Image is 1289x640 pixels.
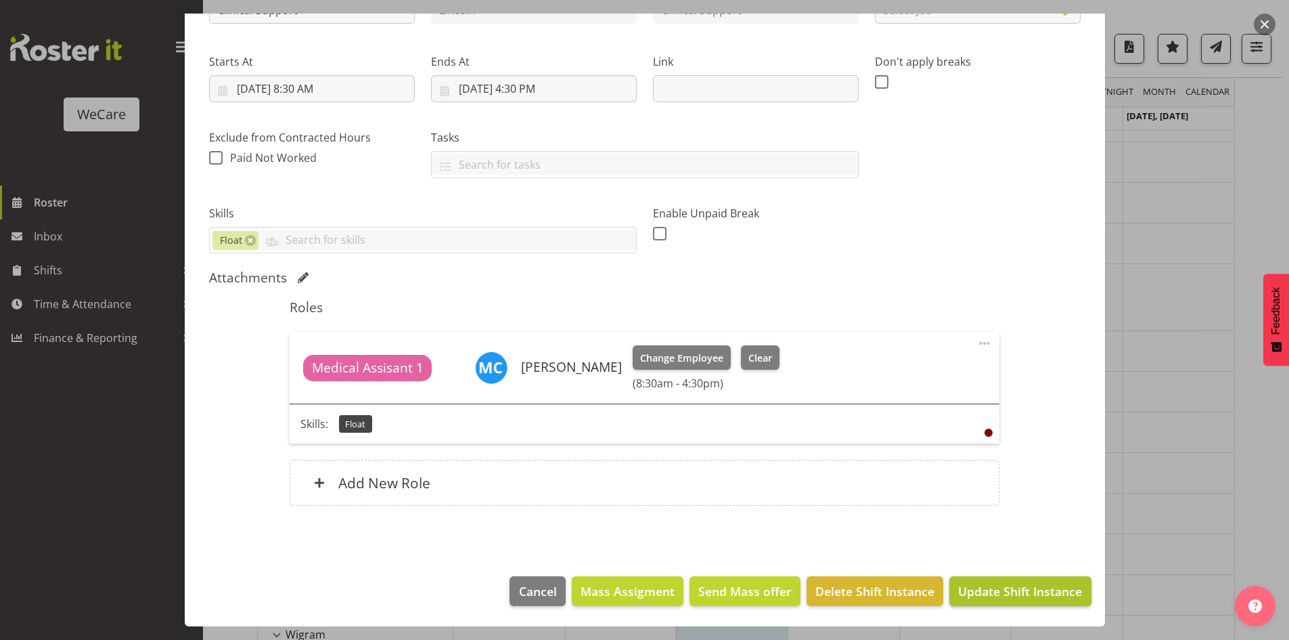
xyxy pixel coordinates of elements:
[345,418,365,431] span: Float
[300,416,328,432] p: Skills:
[581,582,675,600] span: Mass Assigment
[741,345,779,370] button: Clear
[475,351,507,384] img: mary-childs10475.jpg
[290,299,999,316] h5: Roles
[807,576,943,606] button: Delete Shift Instance
[431,54,637,70] label: Ends At
[698,582,792,600] span: Send Mass offer
[230,150,317,165] span: Paid Not Worked
[653,205,859,221] label: Enable Unpaid Break
[985,429,993,437] div: User is clocked out
[209,54,415,70] label: Starts At
[521,360,622,375] h6: [PERSON_NAME]
[633,377,779,390] h6: (8:30am - 4:30pm)
[815,582,934,600] span: Delete Shift Instance
[338,474,430,492] h6: Add New Role
[572,576,683,606] button: Mass Assigment
[958,582,1082,600] span: Update Shift Instance
[209,270,287,286] h5: Attachments
[949,576,1091,606] button: Update Shift Instance
[1248,599,1262,613] img: help-xxl-2.png
[312,358,424,378] span: Medical Assisant 1
[519,582,557,600] span: Cancel
[653,54,859,70] label: Link
[510,576,565,606] button: Cancel
[689,576,800,606] button: Send Mass offer
[633,345,731,370] button: Change Employee
[875,54,1081,70] label: Don't apply breaks
[431,129,859,146] label: Tasks
[431,75,637,102] input: Click to select...
[432,154,858,175] input: Search for tasks
[748,351,772,366] span: Clear
[640,351,723,366] span: Change Employee
[209,205,637,221] label: Skills
[220,233,242,248] span: Float
[1263,274,1289,366] button: Feedback - Show survey
[258,230,635,251] input: Search for skills
[209,75,415,102] input: Click to select...
[1270,287,1282,335] span: Feedback
[209,129,415,146] label: Exclude from Contracted Hours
